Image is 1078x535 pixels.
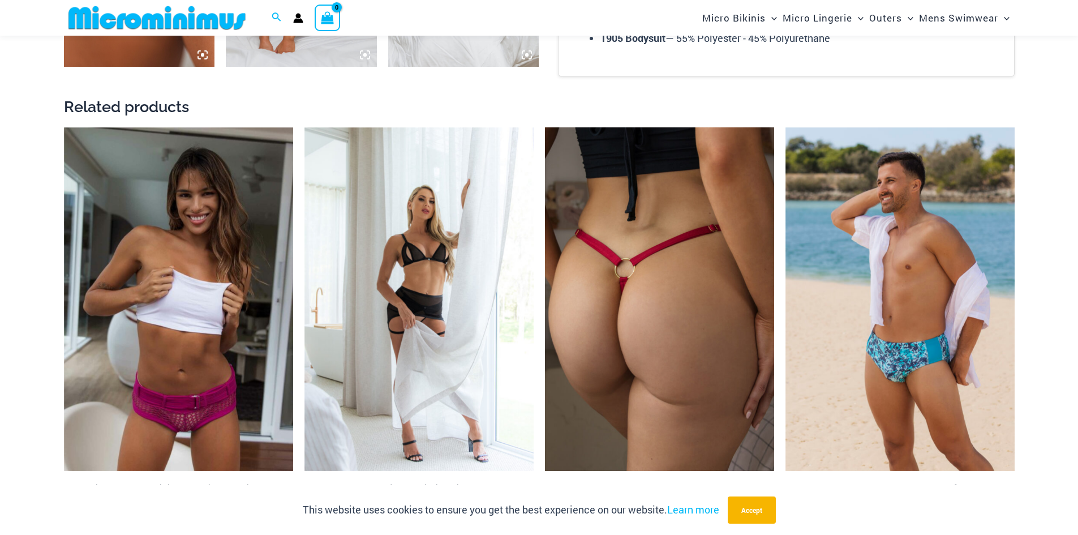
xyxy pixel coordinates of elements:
[998,3,1010,32] span: Menu Toggle
[785,127,1015,472] a: Hamilton Blue Multi 006 Brief 01Hamilton Blue Multi 006 Brief 03Hamilton Blue Multi 006 Brief 03
[698,2,1015,34] nav: Site Navigation
[304,127,534,472] img: Seduction Black 1034 Bra 6034 Bottom 5019 skirt 11
[783,3,852,32] span: Micro Lingerie
[64,127,293,472] img: Lighthouse Fuchsia 516 Shorts 04
[785,483,1015,498] a: Microminimus Mens Swimwear Brief Range
[64,483,293,494] h2: Show Stopper Lighthouse Fuchsia 516 Shorts
[785,127,1015,472] img: Hamilton Blue Multi 006 Brief 01
[852,3,864,32] span: Menu Toggle
[64,97,1015,117] h2: Related products
[728,497,776,524] button: Accept
[315,5,341,31] a: View Shopping Cart, empty
[702,3,766,32] span: Micro Bikinis
[304,483,534,494] h2: Seduction Black Pack
[916,3,1012,32] a: Mens SwimwearMenu ToggleMenu Toggle
[600,31,665,45] b: 1905 Bodysuit
[785,483,1015,494] h2: Microminimus Mens Swimwear Brief Range
[600,30,1002,47] li: — 55% Polyester - 45% Polyurethane
[667,503,719,516] a: Learn more
[303,502,719,519] p: This website uses cookies to ensure you get the best experience on our website.
[545,483,774,494] h2: [PERSON_NAME] 6002 Bottom
[919,3,998,32] span: Mens Swimwear
[304,127,534,472] a: Seduction Black 1034 Bra 6034 Bottom 5019 skirt 11Seduction Black 1034 Bra 6034 Bottom 5019 skirt...
[64,483,293,498] a: Show Stopper Lighthouse Fuchsia 516 Shorts
[64,5,250,31] img: MM SHOP LOGO FLAT
[699,3,780,32] a: Micro BikinisMenu ToggleMenu Toggle
[866,3,916,32] a: OutersMenu ToggleMenu Toggle
[304,483,534,498] a: Seduction Black Pack
[545,483,774,498] a: [PERSON_NAME] 6002 Bottom
[272,11,282,25] a: Search icon link
[545,127,774,472] img: Carla Red 6002 Bottom 03
[780,3,866,32] a: Micro LingerieMenu ToggleMenu Toggle
[64,127,293,472] a: Lighthouse Fuchsia 516 Shorts 04Lighthouse Fuchsia 516 Shorts 05Lighthouse Fuchsia 516 Shorts 05
[766,3,777,32] span: Menu Toggle
[869,3,902,32] span: Outers
[545,127,774,472] a: Carla Red 6002 Bottom 05Carla Red 6002 Bottom 03Carla Red 6002 Bottom 03
[293,13,303,23] a: Account icon link
[902,3,913,32] span: Menu Toggle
